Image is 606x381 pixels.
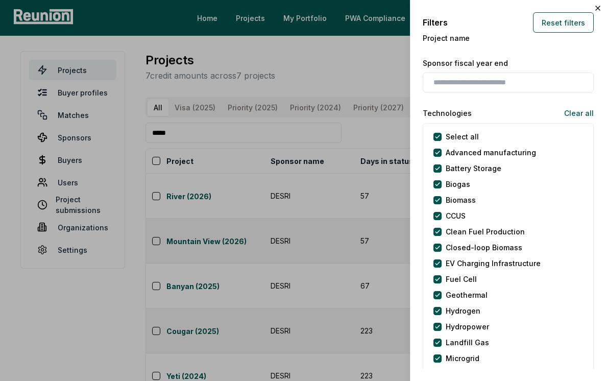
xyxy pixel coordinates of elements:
[423,16,448,29] h4: Filters
[446,337,489,348] label: Landfill Gas
[446,242,522,253] label: Closed-loop Biomass
[446,353,479,364] label: Microgrid
[446,210,466,221] label: CCUS
[533,12,594,33] button: Reset filters
[446,290,488,300] label: Geothermal
[446,179,470,189] label: Biogas
[446,163,501,174] label: Battery Storage
[446,195,476,205] label: Biomass
[446,274,477,284] label: Fuel Cell
[446,147,536,158] label: Advanced manufacturing
[423,33,594,43] label: Project name
[423,58,594,68] label: Sponsor fiscal year end
[423,108,472,118] label: Technologies
[446,258,541,269] label: EV Charging Infrastructure
[446,321,489,332] label: Hydropower
[556,103,594,123] button: Clear all
[446,131,479,142] label: Select all
[446,305,480,316] label: Hydrogen
[446,226,525,237] label: Clean Fuel Production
